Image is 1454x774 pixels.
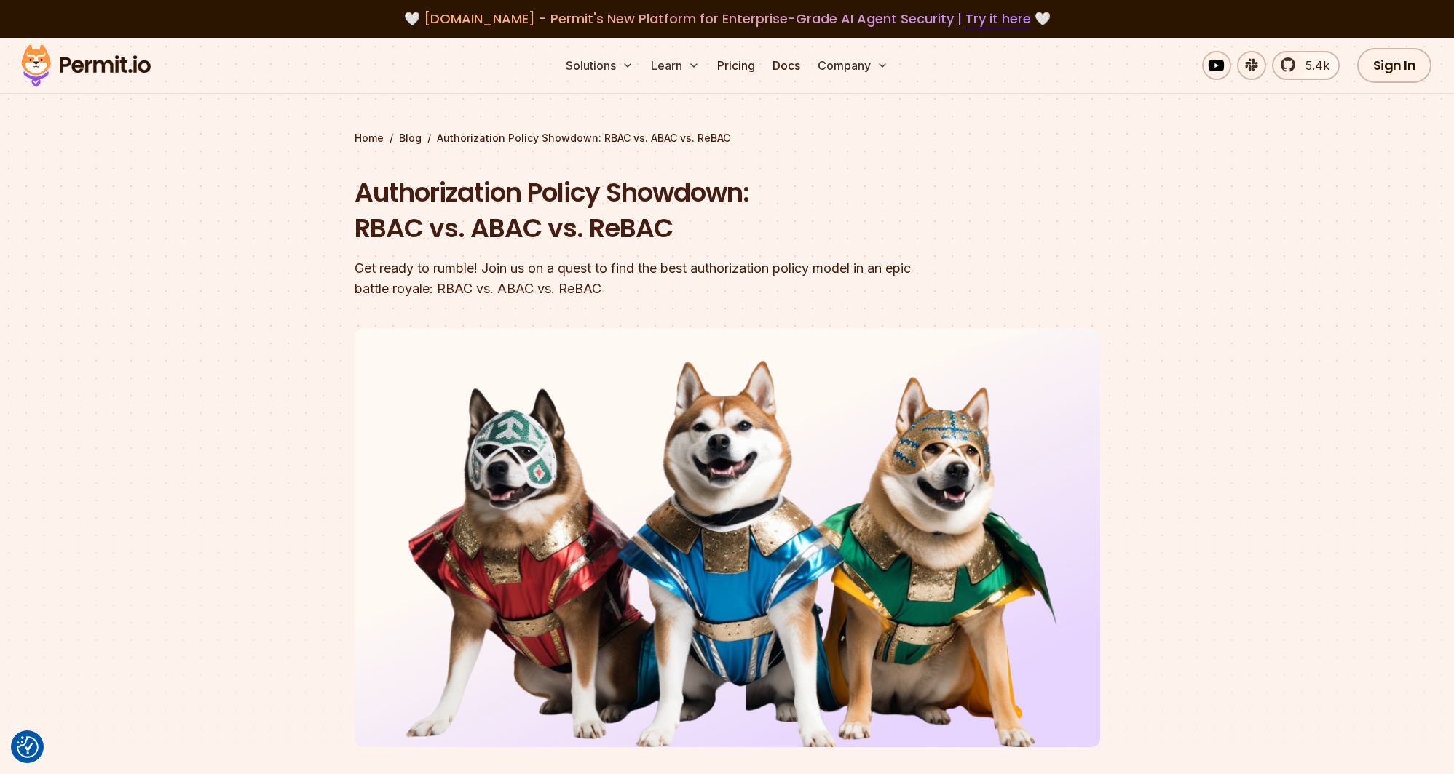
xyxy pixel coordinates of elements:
[645,51,706,80] button: Learn
[767,51,806,80] a: Docs
[560,51,639,80] button: Solutions
[355,175,914,247] h1: Authorization Policy Showdown: RBAC vs. ABAC vs. ReBAC
[15,41,157,90] img: Permit logo
[399,131,422,145] a: Blog
[35,9,1419,29] div: 🤍 🤍
[711,51,761,80] a: Pricing
[1357,48,1432,83] a: Sign In
[355,258,914,299] div: Get ready to rumble! Join us on a quest to find the best authorization policy model in an epic ba...
[1272,51,1340,80] a: 5.4k
[424,9,1031,28] span: [DOMAIN_NAME] - Permit's New Platform for Enterprise-Grade AI Agent Security |
[17,736,39,758] button: Consent Preferences
[812,51,894,80] button: Company
[355,328,1100,747] img: Authorization Policy Showdown: RBAC vs. ABAC vs. ReBAC
[17,736,39,758] img: Revisit consent button
[965,9,1031,28] a: Try it here
[1297,57,1329,74] span: 5.4k
[355,131,1100,145] div: / /
[355,131,384,145] a: Home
